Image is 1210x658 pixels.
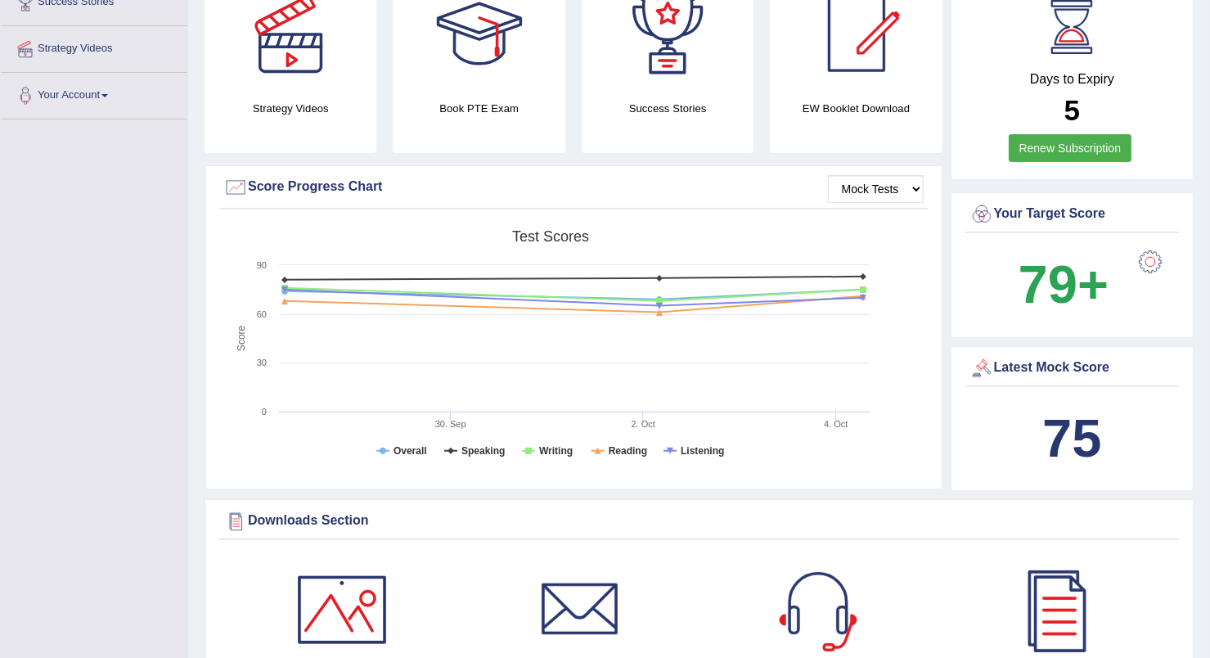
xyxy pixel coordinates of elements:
b: 75 [1042,408,1101,468]
div: Latest Mock Score [969,356,1175,381]
div: Score Progress Chart [223,175,924,200]
b: 5 [1064,94,1080,126]
a: Your Account [1,73,187,114]
tspan: Score [236,326,247,352]
tspan: Overall [394,445,427,457]
text: 0 [262,407,267,417]
tspan: Test scores [512,228,589,245]
text: 60 [257,309,267,319]
h4: EW Booklet Download [770,100,942,117]
text: 30 [257,358,267,367]
div: Downloads Section [223,509,1175,534]
div: Your Target Score [969,202,1175,227]
h4: Success Stories [582,100,753,117]
h4: Days to Expiry [969,72,1175,87]
tspan: 30. Sep [435,419,466,429]
h4: Book PTE Exam [393,100,565,117]
h4: Strategy Videos [205,100,376,117]
tspan: Listening [681,445,724,457]
b: 79+ [1019,255,1109,314]
a: Renew Subscription [1009,134,1132,162]
a: Strategy Videos [1,26,187,67]
tspan: 4. Oct [824,419,848,429]
tspan: 2. Oct [632,419,655,429]
text: 90 [257,260,267,270]
tspan: Writing [539,445,573,457]
tspan: Reading [609,445,647,457]
tspan: Speaking [461,445,505,457]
